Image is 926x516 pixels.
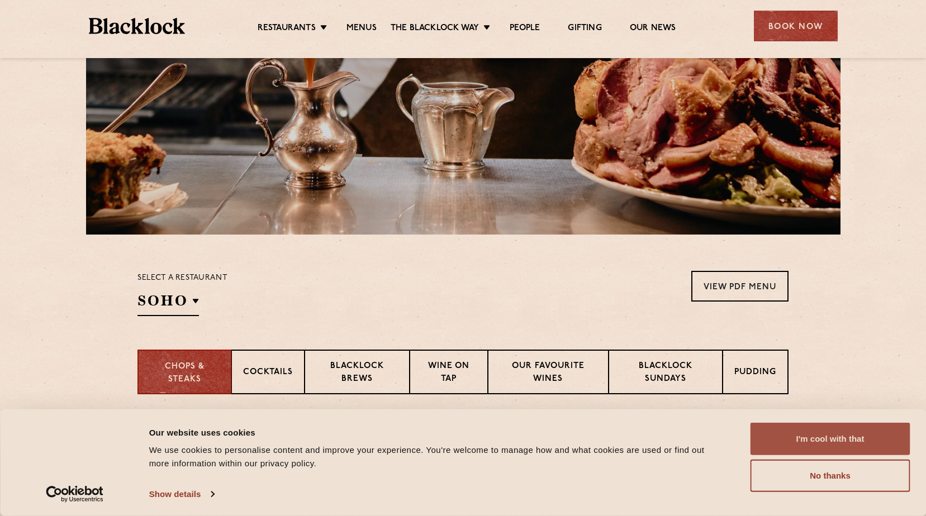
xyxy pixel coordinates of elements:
[510,23,540,35] a: People
[421,360,476,386] p: Wine on Tap
[391,23,479,35] a: The Blacklock Way
[149,486,214,503] a: Show details
[751,460,910,492] button: No thanks
[89,18,186,34] img: BL_Textured_Logo-footer-cropped.svg
[754,11,838,41] div: Book Now
[258,23,316,35] a: Restaurants
[316,360,398,386] p: Blacklock Brews
[620,360,711,386] p: Blacklock Sundays
[691,271,789,302] a: View PDF Menu
[630,23,676,35] a: Our News
[734,366,776,380] p: Pudding
[346,23,377,35] a: Menus
[26,486,124,503] a: Usercentrics Cookiebot - opens in a new window
[500,360,596,386] p: Our favourite wines
[243,366,293,380] p: Cocktails
[751,423,910,455] button: I'm cool with that
[150,361,220,386] p: Chops & Steaks
[149,443,725,470] div: We use cookies to personalise content and improve your experience. You're welcome to manage how a...
[137,291,199,316] h2: SOHO
[137,271,227,285] p: Select a restaurant
[149,426,725,439] div: Our website uses cookies
[568,23,601,35] a: Gifting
